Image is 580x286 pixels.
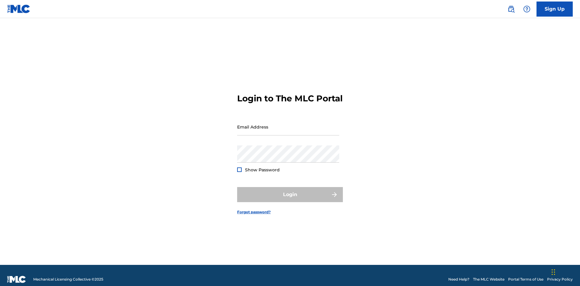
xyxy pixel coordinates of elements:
[521,3,533,15] div: Help
[507,5,515,13] img: search
[237,209,271,215] a: Forgot password?
[508,277,543,282] a: Portal Terms of Use
[523,5,530,13] img: help
[448,277,469,282] a: Need Help?
[505,3,517,15] a: Public Search
[7,5,31,13] img: MLC Logo
[245,167,280,173] span: Show Password
[550,257,580,286] iframe: Chat Widget
[237,93,343,104] h3: Login to The MLC Portal
[473,277,504,282] a: The MLC Website
[33,277,103,282] span: Mechanical Licensing Collective © 2025
[536,2,573,17] a: Sign Up
[547,277,573,282] a: Privacy Policy
[552,263,555,281] div: Drag
[7,276,26,283] img: logo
